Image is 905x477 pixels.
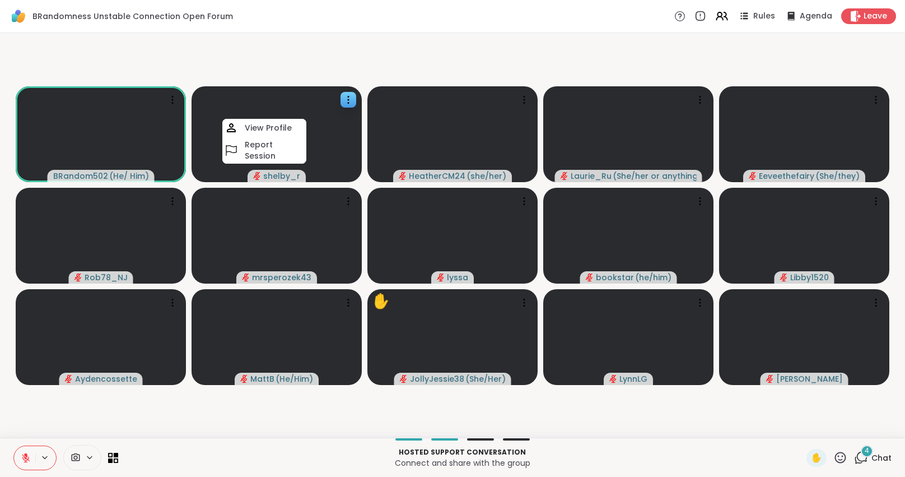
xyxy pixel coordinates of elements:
[437,274,445,281] span: audio-muted
[109,170,149,182] span: ( He/ Him )
[410,373,464,385] span: JollyJessie38
[635,272,671,283] span: ( he/him )
[871,452,892,464] span: Chat
[447,272,468,283] span: lyssa
[596,272,634,283] span: bookstar
[242,274,250,281] span: audio-muted
[32,11,233,22] span: BRandomness Unstable Connection Open Forum
[9,7,28,26] img: ShareWell Logomark
[613,170,697,182] span: ( She/her or anything else )
[619,373,647,385] span: LynnLG
[399,172,407,180] span: audio-muted
[245,122,292,133] h4: View Profile
[571,170,612,182] span: Laurie_Ru
[800,11,832,22] span: Agenda
[74,274,82,281] span: audio-muted
[85,272,128,283] span: Rob78_NJ
[65,375,73,383] span: audio-muted
[250,373,274,385] span: MattB
[790,272,829,283] span: Libby1520
[125,457,800,469] p: Connect and share with the group
[753,11,775,22] span: Rules
[125,447,800,457] p: Hosted support conversation
[276,373,313,385] span: ( He/Him )
[759,170,814,182] span: Eeveethefairy
[263,170,300,182] span: shelby_r
[780,274,788,281] span: audio-muted
[53,170,108,182] span: BRandom502
[400,375,408,383] span: audio-muted
[252,272,311,283] span: mrsperozek43
[776,373,843,385] span: [PERSON_NAME]
[749,172,757,180] span: audio-muted
[561,172,568,180] span: audio-muted
[467,170,506,182] span: ( she/her )
[865,446,869,456] span: 4
[409,170,465,182] span: HeatherCM24
[372,290,390,312] div: ✋
[586,274,594,281] span: audio-muted
[609,375,617,383] span: audio-muted
[815,170,860,182] span: ( She/they )
[75,373,137,385] span: Aydencossette
[245,139,304,161] h4: Report Session
[766,375,774,383] span: audio-muted
[864,11,887,22] span: Leave
[811,451,822,465] span: ✋
[253,172,261,180] span: audio-muted
[240,375,248,383] span: audio-muted
[465,373,506,385] span: ( She/Her )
